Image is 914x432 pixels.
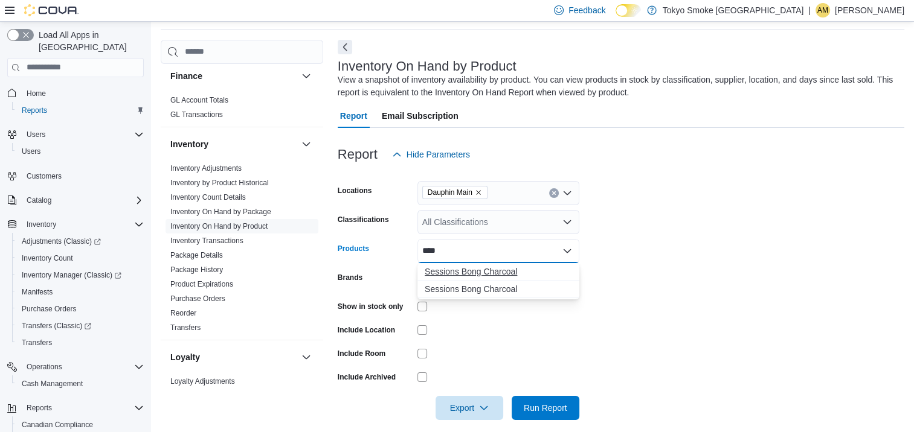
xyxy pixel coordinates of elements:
[2,84,149,102] button: Home
[170,138,297,150] button: Inventory
[170,294,225,303] a: Purchase Orders
[170,376,235,386] span: Loyalty Adjustments
[17,285,57,299] a: Manifests
[170,222,268,230] a: Inventory On Hand by Product
[34,29,144,53] span: Load All Apps in [GEOGRAPHIC_DATA]
[17,144,45,159] a: Users
[562,246,572,256] button: Close list of options
[12,250,149,267] button: Inventory Count
[170,207,271,217] span: Inventory On Hand by Package
[12,300,149,317] button: Purchase Orders
[338,273,362,282] label: Brands
[17,376,144,391] span: Cash Management
[17,302,82,316] a: Purchase Orders
[22,270,121,280] span: Inventory Manager (Classic)
[340,104,367,128] span: Report
[338,215,389,224] label: Classifications
[27,362,62,372] span: Operations
[170,250,223,260] span: Package Details
[425,265,572,278] div: Sessions Bong Charcoal
[436,396,503,420] button: Export
[338,40,352,54] button: Next
[835,3,904,17] p: [PERSON_NAME]
[22,217,144,232] span: Inventory
[299,350,314,364] button: Loyalty
[170,280,233,288] a: Product Expirations
[422,186,488,199] span: Dauphin Main
[161,161,323,340] div: Inventory
[22,127,50,142] button: Users
[816,3,830,17] div: Ashley Mousseau
[808,3,811,17] p: |
[428,186,472,199] span: Dauphin Main
[22,287,53,297] span: Manifests
[170,294,225,303] span: Purchase Orders
[22,360,144,374] span: Operations
[12,143,149,160] button: Users
[12,317,149,334] a: Transfers (Classic)
[17,376,88,391] a: Cash Management
[338,186,372,195] label: Locations
[663,3,804,17] p: Tokyo Smoke [GEOGRAPHIC_DATA]
[22,86,51,101] a: Home
[170,164,242,173] a: Inventory Adjustments
[170,237,243,245] a: Inventory Transactions
[170,208,271,216] a: Inventory On Hand by Package
[22,420,93,430] span: Canadian Compliance
[338,302,404,311] label: Show in stock only
[17,103,52,118] a: Reports
[170,265,223,275] span: Package History
[425,283,572,295] div: Sessions Bong Charcoal
[27,171,62,181] span: Customers
[12,267,149,284] a: Inventory Manager (Classic)
[562,217,572,227] button: Open list of options
[299,69,314,83] button: Finance
[17,234,144,249] span: Adjustments (Classic)
[22,237,101,246] span: Adjustments (Classic)
[17,251,78,265] a: Inventory Count
[12,284,149,300] button: Manifests
[299,137,314,151] button: Inventory
[17,335,57,350] a: Transfers
[22,253,73,263] span: Inventory Count
[27,130,45,139] span: Users
[22,217,61,232] button: Inventory
[22,379,83,389] span: Cash Management
[27,220,56,229] span: Inventory
[512,396,579,420] button: Run Report
[549,188,559,198] button: Clear input
[2,192,149,209] button: Catalog
[170,179,269,187] a: Inventory by Product Historical
[22,304,77,314] span: Purchase Orders
[338,74,898,99] div: View a snapshot of inventory availability by product. You can view products in stock by classific...
[17,418,98,432] a: Canadian Compliance
[22,169,66,183] a: Customers
[382,104,459,128] span: Email Subscription
[170,70,297,82] button: Finance
[24,4,79,16] img: Cova
[417,263,579,298] div: Choose from the following options
[475,189,482,196] button: Remove Dauphin Main from selection in this group
[27,89,46,98] span: Home
[22,193,56,208] button: Catalog
[170,323,201,332] a: Transfers
[170,96,228,104] a: GL Account Totals
[17,103,144,118] span: Reports
[17,335,144,350] span: Transfers
[338,349,385,358] label: Include Room
[17,302,144,316] span: Purchase Orders
[27,195,51,205] span: Catalog
[17,251,144,265] span: Inventory Count
[338,244,369,253] label: Products
[17,234,106,249] a: Adjustments (Classic)
[170,70,202,82] h3: Finance
[22,86,144,101] span: Home
[170,193,246,202] a: Inventory Count Details
[17,268,126,282] a: Inventory Manager (Classic)
[338,372,396,382] label: Include Archived
[568,4,605,16] span: Feedback
[170,95,228,105] span: GL Account Totals
[616,4,641,17] input: Dark Mode
[22,360,67,374] button: Operations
